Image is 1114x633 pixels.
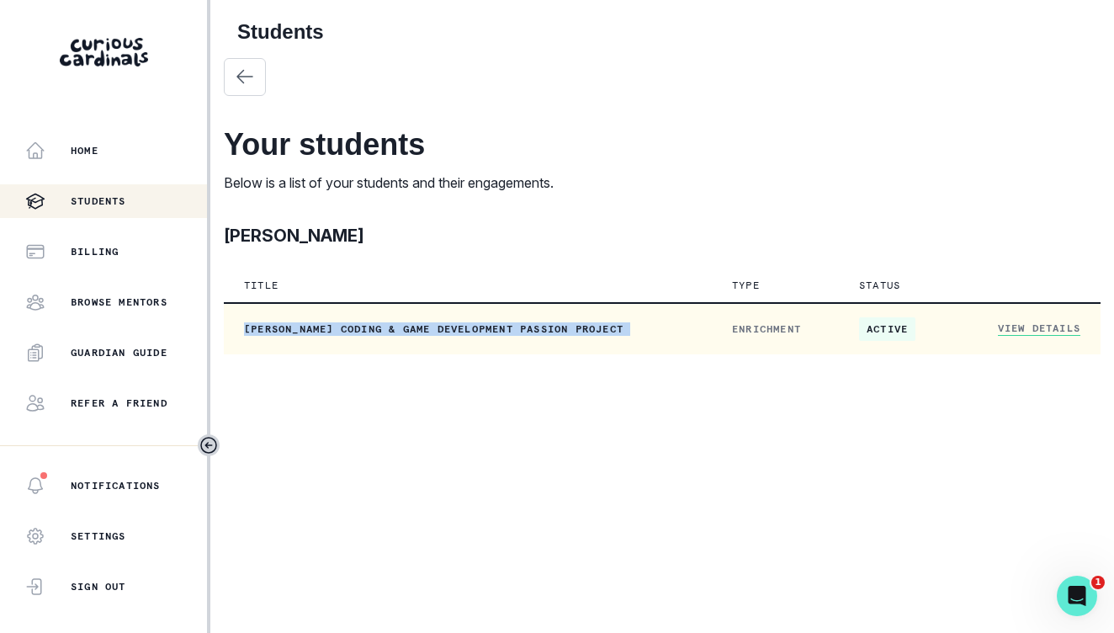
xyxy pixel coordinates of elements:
button: Toggle sidebar [198,434,220,456]
p: Settings [71,529,126,543]
p: Title [244,279,278,292]
p: Browse Mentors [71,295,167,309]
img: Curious Cardinals Logo [60,38,148,66]
p: ENRICHMENT [732,322,819,336]
h2: Students [237,20,1087,45]
p: Notifications [71,479,161,492]
p: [PERSON_NAME] [224,223,364,248]
span: active [859,317,915,341]
p: Refer a friend [71,396,167,410]
p: Status [859,279,900,292]
p: Type [732,279,760,292]
p: Sign Out [71,580,126,593]
h2: Your students [224,126,1101,162]
p: Below is a list of your students and their engagements. [224,173,1101,193]
p: Guardian Guide [71,346,167,359]
iframe: Intercom live chat [1057,576,1097,616]
p: Home [71,144,98,157]
p: Students [71,194,126,208]
span: 1 [1091,576,1105,589]
p: [PERSON_NAME] Coding & Game Development Passion Project [244,322,692,336]
a: View Details [998,322,1080,336]
p: Billing [71,245,119,258]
